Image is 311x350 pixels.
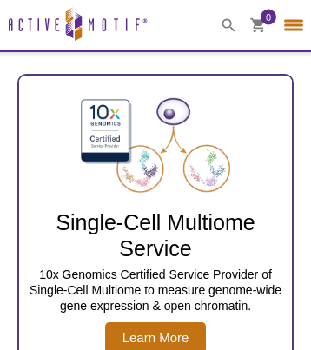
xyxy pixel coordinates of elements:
[28,267,283,314] p: 10x Genomics Certified Service Provider of Single-Cell Multiome to measure genome-wide gene expre...
[28,209,283,261] h2: Single-Cell Multiome Service
[266,9,271,24] span: 0
[70,93,242,197] img: Single-Cell Multiome Service
[250,17,266,36] a: 0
